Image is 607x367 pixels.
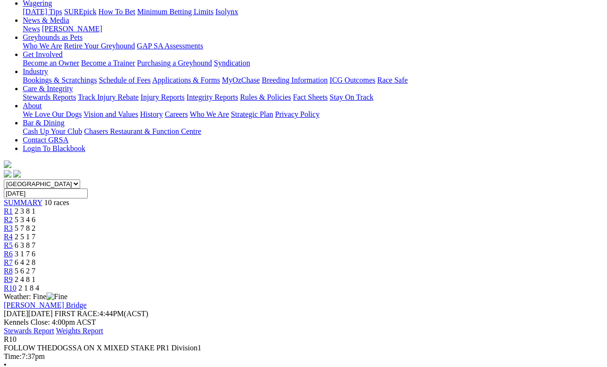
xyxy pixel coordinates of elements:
[140,110,163,118] a: History
[4,224,13,232] a: R3
[23,16,69,24] a: News & Media
[23,93,603,102] div: Care & Integrity
[23,76,603,85] div: Industry
[4,258,13,266] span: R7
[23,136,68,144] a: Contact GRSA
[4,327,54,335] a: Stewards Report
[64,42,135,50] a: Retire Your Greyhound
[23,119,64,127] a: Bar & Dining
[23,59,79,67] a: Become an Owner
[222,76,260,84] a: MyOzChase
[23,25,40,33] a: News
[4,275,13,283] a: R9
[4,292,67,301] span: Weather: Fine
[23,42,62,50] a: Who We Are
[42,25,102,33] a: [PERSON_NAME]
[4,318,603,327] div: Kennels Close: 4:00pm ACST
[55,310,99,318] span: FIRST RACE:
[137,59,212,67] a: Purchasing a Greyhound
[152,76,220,84] a: Applications & Forms
[240,93,291,101] a: Rules & Policies
[15,207,36,215] span: 2 3 8 1
[186,93,238,101] a: Integrity Reports
[23,85,73,93] a: Care & Integrity
[99,8,136,16] a: How To Bet
[15,275,36,283] span: 2 4 8 1
[4,241,13,249] a: R5
[81,59,135,67] a: Become a Trainer
[4,352,603,361] div: 7:37pm
[23,76,97,84] a: Bookings & Scratchings
[23,67,48,75] a: Industry
[165,110,188,118] a: Careers
[99,76,150,84] a: Schedule of Fees
[23,102,42,110] a: About
[44,198,69,207] span: 10 races
[4,310,53,318] span: [DATE]
[83,110,138,118] a: Vision and Values
[23,50,63,58] a: Get Involved
[4,207,13,215] a: R1
[15,233,36,241] span: 2 5 1 7
[4,267,13,275] a: R8
[23,127,603,136] div: Bar & Dining
[4,170,11,178] img: facebook.svg
[23,110,603,119] div: About
[4,216,13,224] a: R2
[4,188,88,198] input: Select date
[330,76,375,84] a: ICG Outcomes
[4,233,13,241] a: R4
[231,110,273,118] a: Strategic Plan
[23,25,603,33] div: News & Media
[23,93,76,101] a: Stewards Reports
[15,267,36,275] span: 5 6 2 7
[4,284,17,292] a: R10
[190,110,229,118] a: Who We Are
[215,8,238,16] a: Isolynx
[78,93,138,101] a: Track Injury Rebate
[293,93,328,101] a: Fact Sheets
[330,93,373,101] a: Stay On Track
[140,93,184,101] a: Injury Reports
[137,42,203,50] a: GAP SA Assessments
[64,8,96,16] a: SUREpick
[23,127,82,135] a: Cash Up Your Club
[275,110,320,118] a: Privacy Policy
[4,160,11,168] img: logo-grsa-white.png
[23,8,603,16] div: Wagering
[23,33,83,41] a: Greyhounds as Pets
[23,42,603,50] div: Greyhounds as Pets
[4,198,42,207] a: SUMMARY
[137,8,213,16] a: Minimum Betting Limits
[4,301,87,309] a: [PERSON_NAME] Bridge
[4,250,13,258] a: R6
[214,59,250,67] a: Syndication
[23,8,62,16] a: [DATE] Tips
[23,110,82,118] a: We Love Our Dogs
[262,76,328,84] a: Breeding Information
[15,258,36,266] span: 6 4 2 8
[4,335,17,343] span: R10
[84,127,201,135] a: Chasers Restaurant & Function Centre
[15,241,36,249] span: 6 3 8 7
[15,250,36,258] span: 3 1 7 6
[23,144,85,152] a: Login To Blackbook
[15,224,36,232] span: 5 7 8 2
[56,327,103,335] a: Weights Report
[55,310,148,318] span: 4:44PM(ACST)
[4,310,28,318] span: [DATE]
[18,284,39,292] span: 2 1 8 4
[15,216,36,224] span: 5 3 4 6
[23,59,603,67] div: Get Involved
[46,292,67,301] img: Fine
